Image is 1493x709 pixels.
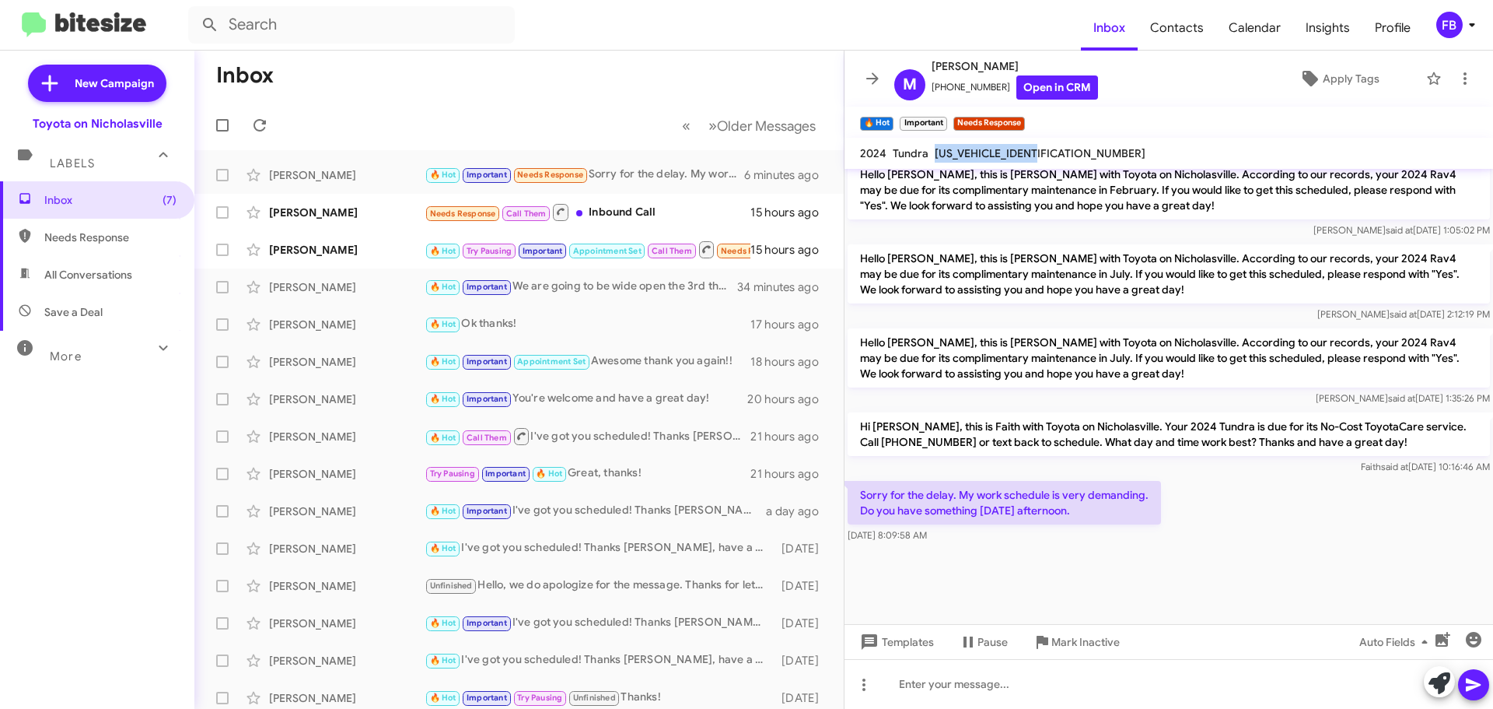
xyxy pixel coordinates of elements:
small: 🔥 Hot [860,117,893,131]
span: Call Them [652,246,692,256]
span: (7) [163,192,177,208]
span: Inbox [44,192,177,208]
span: Try Pausing [430,469,475,479]
h1: Inbox [216,63,274,88]
p: Hello [PERSON_NAME], this is [PERSON_NAME] with Toyota on Nicholasville. According to our records... [848,160,1490,219]
div: Great, thanks! [425,465,750,483]
span: Call Them [506,209,547,219]
span: » [708,116,717,135]
button: Apply Tags [1259,65,1418,93]
span: 🔥 Hot [430,693,456,703]
span: [PHONE_NUMBER] [932,75,1098,100]
p: Hi [PERSON_NAME], this is Faith with Toyota on Nicholasville. Your 2024 Tundra is due for its No-... [848,412,1490,456]
a: New Campaign [28,65,166,102]
span: Unfinished [430,581,473,591]
div: I've got you scheduled! Thanks [PERSON_NAME], have a great day! [425,614,774,632]
span: 🔥 Hot [430,655,456,665]
span: 🔥 Hot [430,246,456,256]
div: We are going to be wide open the 3rd through the 5th. Are you wanting around the same time? [425,278,738,296]
div: Sorry for the delay. My work schedule is very demanding. Do you have something [DATE] afternoon. [425,166,744,184]
a: Contacts [1138,5,1216,51]
div: [PERSON_NAME] [269,167,425,183]
span: M [903,72,917,97]
div: Ok thanks! [425,315,750,333]
div: Awesome thank you again!! [425,353,750,370]
span: New Campaign [75,75,154,91]
a: Profile [1362,5,1423,51]
span: Important [467,693,507,703]
span: [DATE] 8:09:58 AM [848,529,927,541]
span: said at [1390,308,1417,320]
div: 21 hours ago [750,466,831,482]
button: Mark Inactive [1020,628,1132,656]
span: Older Messages [717,118,816,135]
p: Sorry for the delay. My work schedule is very demanding. Do you have something [DATE] afternoon. [848,481,1161,525]
p: Hello [PERSON_NAME], this is [PERSON_NAME] with Toyota on Nicholasville. According to our records... [848,328,1490,388]
span: Important [523,246,563,256]
a: Insights [1293,5,1362,51]
div: [DATE] [774,541,831,556]
button: Pause [946,628,1020,656]
span: Important [485,469,526,479]
span: said at [1388,392,1415,404]
div: 15 hours ago [750,205,831,220]
button: Previous [673,110,700,142]
div: Liked “I've got you scheduled! Thanks [PERSON_NAME], have a great day!” [425,240,750,259]
div: [PERSON_NAME] [269,466,425,482]
span: 🔥 Hot [430,543,456,553]
span: said at [1381,461,1408,472]
small: Important [900,117,946,131]
span: 🔥 Hot [430,282,456,292]
div: [PERSON_NAME] [269,279,425,295]
span: Pause [977,628,1008,656]
span: [PERSON_NAME] [DATE] 2:12:19 PM [1317,308,1490,320]
span: Tundra [893,146,928,160]
div: I've got you scheduled! Thanks [PERSON_NAME], have a great day! [425,426,750,446]
div: I've got you scheduled! Thanks [PERSON_NAME], have a great day! [425,502,766,520]
div: [PERSON_NAME] [269,391,425,407]
div: 20 hours ago [747,391,831,407]
span: [US_VEHICLE_IDENTIFICATION_NUMBER] [935,146,1145,160]
button: Auto Fields [1347,628,1446,656]
div: You're welcome and have a great day! [425,390,747,408]
div: [PERSON_NAME] [269,242,425,258]
span: Unfinished [573,693,616,703]
span: More [50,349,82,363]
span: said at [1386,224,1413,236]
div: [PERSON_NAME] [269,616,425,631]
div: 15 hours ago [750,242,831,258]
button: Templates [844,628,946,656]
span: Mark Inactive [1051,628,1120,656]
div: [PERSON_NAME] [269,541,425,556]
div: 6 minutes ago [744,167,831,183]
div: [PERSON_NAME] [269,205,425,220]
div: 17 hours ago [750,317,831,332]
div: Inbound Call [425,202,750,222]
div: [DATE] [774,616,831,631]
div: [PERSON_NAME] [269,354,425,370]
span: Try Pausing [467,246,512,256]
span: 🔥 Hot [430,394,456,404]
span: 🔥 Hot [430,356,456,367]
button: Next [699,110,825,142]
span: Faith [DATE] 10:16:46 AM [1361,461,1490,472]
a: Calendar [1216,5,1293,51]
div: [DATE] [774,578,831,594]
button: FB [1423,12,1476,38]
span: Save a Deal [44,304,103,320]
span: 🔥 Hot [536,469,562,479]
span: 🔥 Hot [430,433,456,443]
p: Hello [PERSON_NAME], this is [PERSON_NAME] with Toyota on Nicholasville. According to our records... [848,244,1490,304]
span: Templates [857,628,934,656]
div: I've got you scheduled! Thanks [PERSON_NAME], have a great day! [425,539,774,557]
div: [PERSON_NAME] [269,317,425,332]
span: Important [467,506,507,516]
span: [PERSON_NAME] [932,57,1098,75]
div: I've got you scheduled! Thanks [PERSON_NAME], have a great day! [425,651,774,669]
span: Important [467,618,507,628]
span: Labels [50,156,95,170]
